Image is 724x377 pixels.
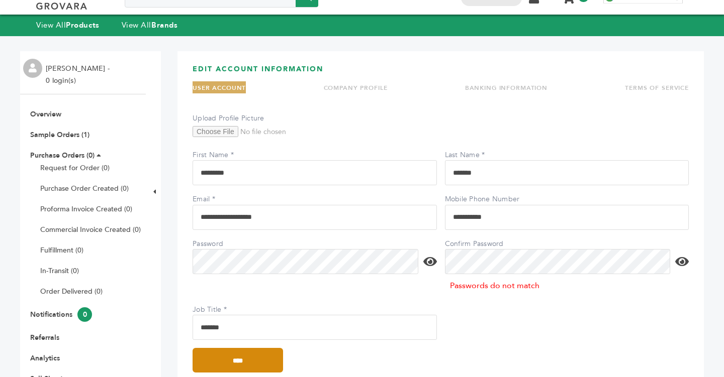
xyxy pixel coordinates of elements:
a: View AllProducts [36,20,100,30]
a: BANKING INFORMATION [465,84,548,92]
span: 0 [77,307,92,322]
label: Confirm Password [445,239,515,249]
label: First Name [193,150,263,160]
label: Email [193,194,263,204]
a: USER ACCOUNT [193,84,246,92]
label: Upload Profile Picture [193,113,264,123]
a: Commercial Invoice Created (0) [40,225,141,234]
a: Purchase Orders (0) [30,151,95,160]
a: Overview [30,109,61,119]
a: View AllBrands [122,20,178,30]
a: TERMS OF SERVICE [625,84,689,92]
a: COMPANY PROFILE [324,84,388,92]
a: Purchase Order Created (0) [40,184,129,193]
a: Sample Orders (1) [30,130,89,140]
strong: Products [66,20,99,30]
strong: Brands [151,20,177,30]
img: profile.png [23,59,42,78]
a: In-Transit (0) [40,266,79,276]
a: Fulfillment (0) [40,245,83,255]
a: Notifications0 [30,310,92,319]
label: Job Title [193,305,263,315]
li: [PERSON_NAME] - 0 login(s) [46,63,112,87]
label: Last Name [445,150,515,160]
a: Analytics [30,353,60,363]
label: Mobile Phone Number [445,194,520,204]
a: Request for Order (0) [40,163,110,173]
a: Proforma Invoice Created (0) [40,204,132,214]
label: Password [193,239,263,249]
h3: EDIT ACCOUNT INFORMATION [193,64,689,82]
a: Referrals [30,333,59,342]
a: Order Delivered (0) [40,287,103,296]
div: Passwords do not match [445,277,689,296]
